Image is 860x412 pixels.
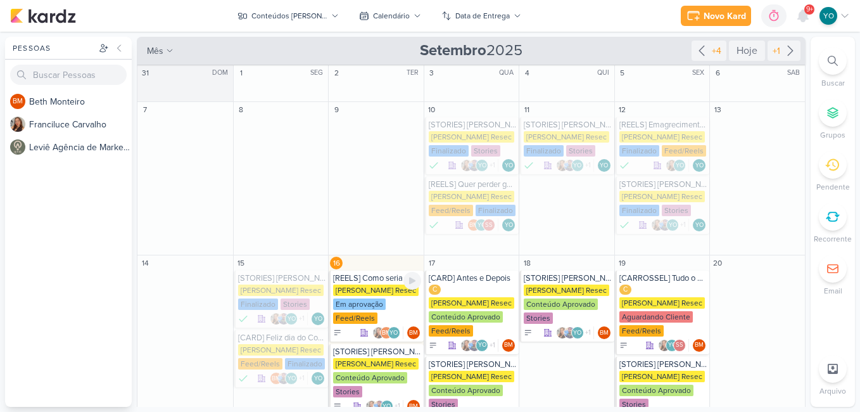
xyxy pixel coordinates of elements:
[333,386,362,397] div: Stories
[658,339,689,352] div: Colaboradores: Franciluce Carvalho, Yasmin Oliveira, Simone Regina Sa
[619,179,707,190] div: [STORIES] SIMONE REGINA
[475,219,488,231] div: Yasmin Oliveira
[564,326,576,339] img: Guilherme Savio
[693,219,705,231] div: Yasmin Oliveira
[13,98,23,105] p: BM
[669,222,677,229] p: YO
[524,285,609,296] div: [PERSON_NAME] Resec
[619,341,628,350] div: A Fazer
[502,339,515,352] div: Responsável: Beth Monteiro
[499,68,517,78] div: QUA
[393,401,400,411] span: +1
[476,205,515,216] div: Finalizado
[600,163,608,169] p: YO
[312,372,324,385] div: Yasmin Oliveira
[429,311,503,323] div: Conteúdo Aprovado
[238,299,278,310] div: Finalizado
[429,273,517,283] div: [CARD] Antes e Depois
[389,330,398,337] p: YO
[806,4,813,15] span: 9+
[502,219,515,231] div: Responsável: Yasmin Oliveira
[420,41,486,60] strong: Setembro
[488,340,495,351] span: +1
[816,181,850,193] p: Pendente
[679,220,686,230] span: +1
[238,285,324,296] div: [PERSON_NAME] Resec
[711,257,724,269] div: 20
[524,328,533,337] div: A Fazer
[668,342,676,349] p: YO
[460,159,498,172] div: Colaboradores: Franciluce Carvalho, Guilherme Savio, Yasmin Oliveira, Simone Regina Sa
[619,385,693,396] div: Conteúdo Aprovado
[139,67,151,79] div: 31
[235,67,248,79] div: 1
[238,333,326,343] div: [CARD] Feliz dia do Consumidor
[616,67,629,79] div: 5
[429,399,458,410] div: Stories
[811,47,855,89] li: Ctrl + F
[681,6,751,26] button: Novo Kard
[666,159,678,172] img: Franciluce Carvalho
[403,272,421,290] div: Ligar relógio
[692,68,708,78] div: SEX
[662,145,706,157] div: Feed/Reels
[619,311,693,323] div: Aguardando Cliente
[819,385,846,397] p: Arquivo
[429,297,514,309] div: [PERSON_NAME] Resec
[429,359,517,370] div: [STORIES] SIMONE REGINA
[281,299,310,310] div: Stories
[298,373,305,383] span: +1
[814,233,852,245] p: Recorrente
[600,330,609,337] p: BM
[524,299,598,310] div: Conteúdo Aprovado
[505,163,513,169] p: YO
[10,8,76,23] img: kardz.app
[524,145,564,157] div: Finalizado
[460,339,473,352] img: Franciluce Carvalho
[524,159,534,172] div: Finalizado
[314,376,322,382] p: YO
[333,312,377,324] div: Feed/Reels
[659,219,671,231] img: Guilherme Savio
[310,68,327,78] div: SEG
[502,339,515,352] div: Beth Monteiro
[429,191,514,202] div: [PERSON_NAME] Resec
[29,118,132,131] div: F r a n c i l u c e C a r v a l h o
[505,222,513,229] p: YO
[666,159,689,172] div: Colaboradores: Franciluce Carvalho, Yasmin Oliveira
[429,371,514,382] div: [PERSON_NAME] Resec
[460,159,473,172] img: Franciluce Carvalho
[468,339,481,352] img: Guilherme Savio
[333,273,421,283] div: [REELS] Como seria seu corpo hoje se voce tivesse começado ha 3 meses
[619,145,659,157] div: Finalizado
[420,41,522,61] span: 2025
[619,285,631,295] div: C
[524,273,612,283] div: [STORIES] SIMONE REGINA
[598,326,610,339] div: Responsável: Beth Monteiro
[238,312,248,325] div: Finalizado
[429,205,473,216] div: Feed/Reels
[619,325,664,337] div: Feed/Reels
[693,219,705,231] div: Responsável: Yasmin Oliveira
[10,139,25,155] img: Leviê Agência de Marketing Digital
[468,159,481,172] img: Guilherme Savio
[483,219,495,231] div: Simone Regina Sa
[695,222,704,229] p: YO
[619,219,629,231] div: Finalizado
[673,339,686,352] div: Simone Regina Sa
[556,159,569,172] img: Franciluce Carvalho
[820,129,845,141] p: Grupos
[238,358,282,370] div: Feed/Reels
[729,41,765,61] div: Hoje
[787,68,804,78] div: SAB
[312,312,324,325] div: Yasmin Oliveira
[651,219,689,231] div: Colaboradores: Franciluce Carvalho, Guilherme Savio, Yasmin Oliveira, Simone Regina Sa
[407,326,420,339] div: Responsável: Beth Monteiro
[380,326,393,339] div: Beth Monteiro
[388,326,400,339] div: Yasmin Oliveira
[619,159,629,172] div: Finalizado
[693,159,705,172] div: Yasmin Oliveira
[521,257,533,269] div: 18
[277,312,290,325] img: Guilherme Savio
[770,44,783,58] div: +1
